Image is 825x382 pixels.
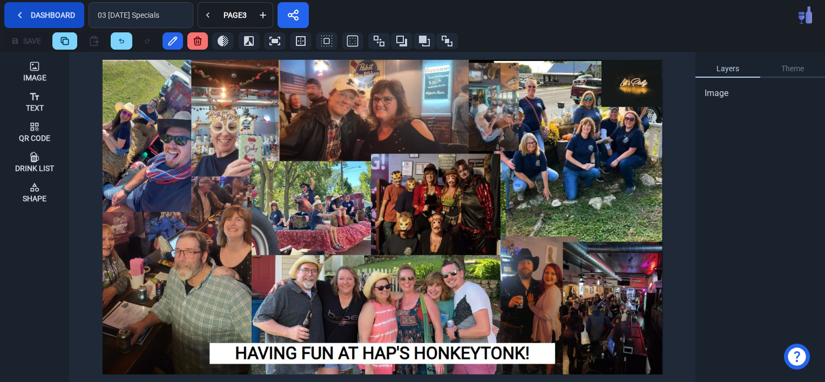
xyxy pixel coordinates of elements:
[23,74,46,81] div: Image
[23,195,46,202] div: Shape
[26,104,44,112] div: Text
[15,165,54,172] div: Drink List
[19,134,50,142] div: Qr Code
[705,87,728,100] span: Image
[4,147,65,177] button: Drink List
[799,6,812,24] img: Pub Menu
[221,11,249,19] div: Page 3
[695,60,760,78] a: Layers
[4,177,65,207] button: Shape
[4,2,84,28] button: Dashboard
[217,2,253,28] button: Page3
[4,117,65,147] button: Qr Code
[4,86,65,117] button: Text
[4,56,65,86] button: Image
[760,60,825,78] a: Theme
